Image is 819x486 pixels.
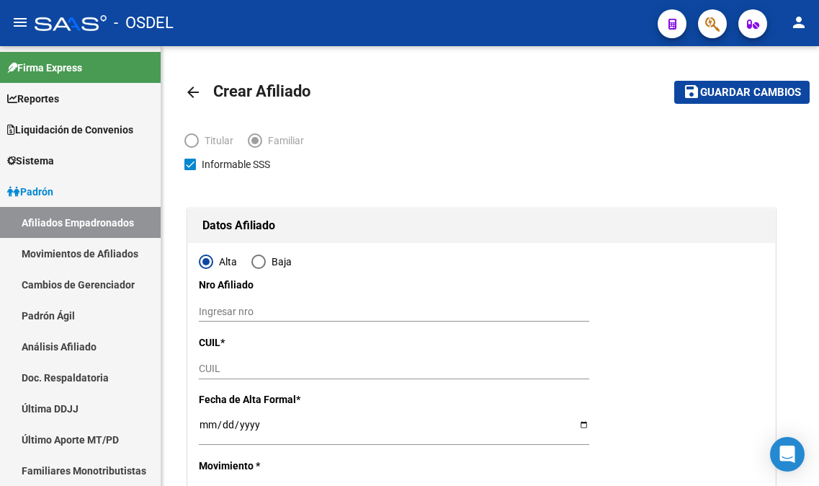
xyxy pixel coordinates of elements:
[199,259,306,270] mat-radio-group: Elija una opción
[184,138,318,149] mat-radio-group: Elija una opción
[199,458,369,474] p: Movimiento *
[7,91,59,107] span: Reportes
[184,84,202,101] mat-icon: arrow_back
[7,60,82,76] span: Firma Express
[266,254,292,270] span: Baja
[7,184,53,200] span: Padrón
[700,87,801,100] span: Guardar cambios
[674,81,810,103] button: Guardar cambios
[790,14,807,31] mat-icon: person
[213,254,237,270] span: Alta
[12,14,29,31] mat-icon: menu
[7,122,133,138] span: Liquidación de Convenios
[7,153,54,169] span: Sistema
[199,392,369,407] p: Fecha de Alta Formal
[683,83,700,100] mat-icon: save
[199,133,233,149] span: Titular
[262,133,304,149] span: Familiar
[213,82,310,100] span: Crear Afiliado
[114,7,174,39] span: - OSDEL
[202,214,761,237] h1: Datos Afiliado
[770,437,805,472] div: Open Intercom Messenger
[199,335,369,350] p: CUIL
[202,156,270,173] span: Informable SSS
[199,277,369,293] p: Nro Afiliado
